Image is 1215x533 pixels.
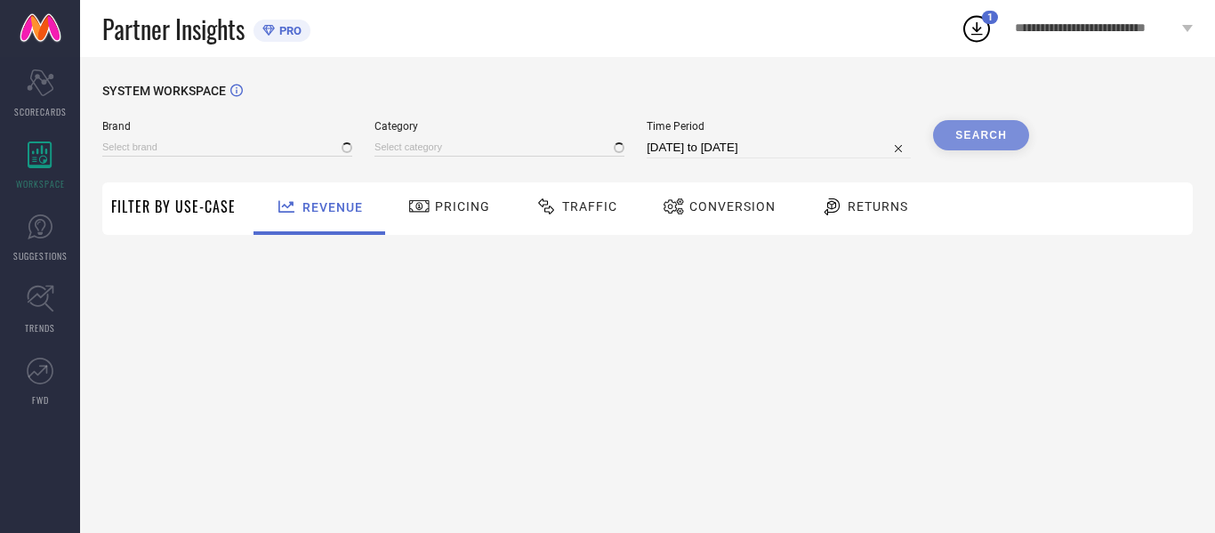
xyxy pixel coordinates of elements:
[562,199,617,214] span: Traffic
[689,199,776,214] span: Conversion
[14,105,67,118] span: SCORECARDS
[102,84,226,98] span: SYSTEM WORKSPACE
[111,196,236,217] span: Filter By Use-Case
[102,120,352,133] span: Brand
[275,24,302,37] span: PRO
[25,321,55,335] span: TRENDS
[647,120,911,133] span: Time Period
[102,138,352,157] input: Select brand
[848,199,908,214] span: Returns
[102,11,245,47] span: Partner Insights
[647,137,911,158] input: Select time period
[961,12,993,44] div: Open download list
[16,177,65,190] span: WORKSPACE
[32,393,49,407] span: FWD
[435,199,490,214] span: Pricing
[302,200,363,214] span: Revenue
[374,138,624,157] input: Select category
[374,120,624,133] span: Category
[987,12,993,23] span: 1
[13,249,68,262] span: SUGGESTIONS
